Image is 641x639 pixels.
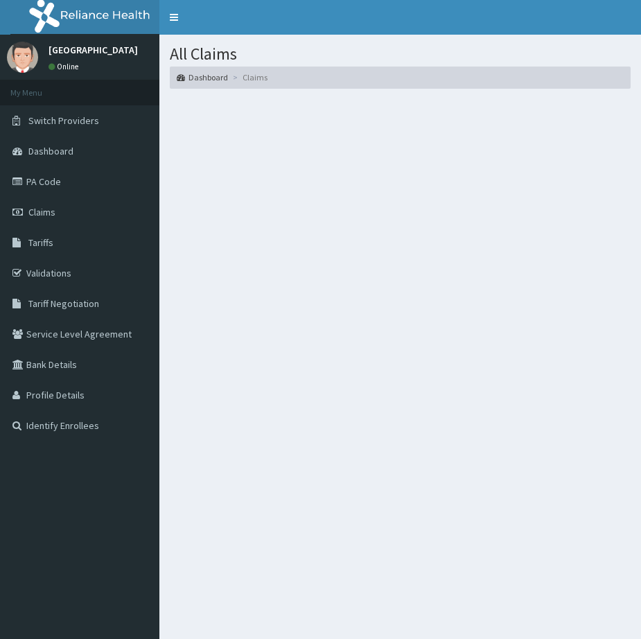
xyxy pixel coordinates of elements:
span: Tariff Negotiation [28,297,99,310]
a: Online [49,62,82,71]
span: Tariffs [28,236,53,249]
img: User Image [7,42,38,73]
p: [GEOGRAPHIC_DATA] [49,45,138,55]
li: Claims [229,71,267,83]
h1: All Claims [170,45,631,63]
span: Claims [28,206,55,218]
a: Dashboard [177,71,228,83]
span: Dashboard [28,145,73,157]
span: Switch Providers [28,114,99,127]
